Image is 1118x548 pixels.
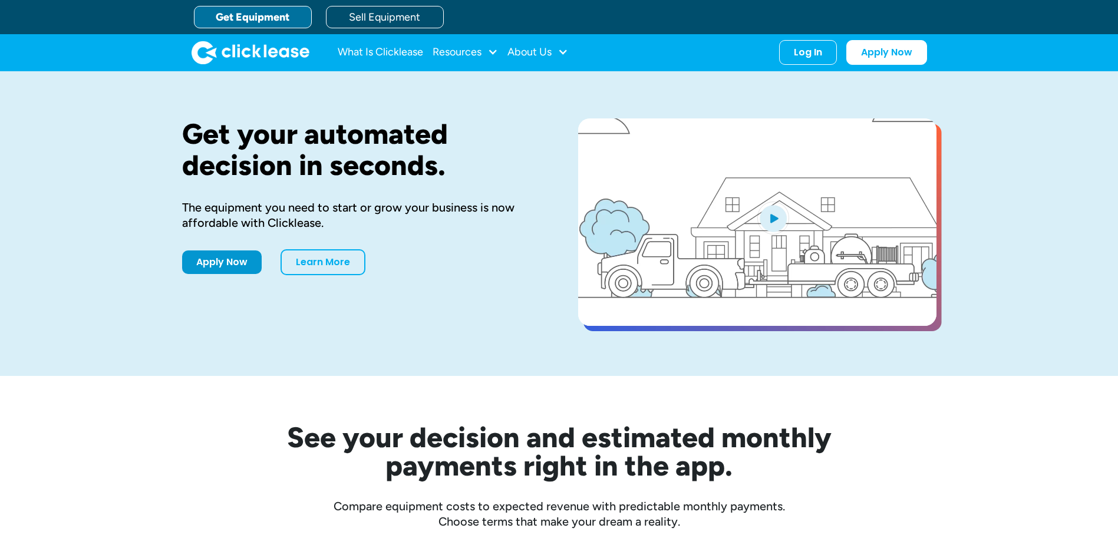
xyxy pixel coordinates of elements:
[794,47,822,58] div: Log In
[192,41,309,64] a: home
[182,200,540,230] div: The equipment you need to start or grow your business is now affordable with Clicklease.
[192,41,309,64] img: Clicklease logo
[578,118,936,326] a: open lightbox
[182,250,262,274] a: Apply Now
[757,202,789,235] img: Blue play button logo on a light blue circular background
[507,41,568,64] div: About Us
[194,6,312,28] a: Get Equipment
[182,118,540,181] h1: Get your automated decision in seconds.
[229,423,889,480] h2: See your decision and estimated monthly payments right in the app.
[846,40,927,65] a: Apply Now
[338,41,423,64] a: What Is Clicklease
[182,499,936,529] div: Compare equipment costs to expected revenue with predictable monthly payments. Choose terms that ...
[326,6,444,28] a: Sell Equipment
[281,249,365,275] a: Learn More
[433,41,498,64] div: Resources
